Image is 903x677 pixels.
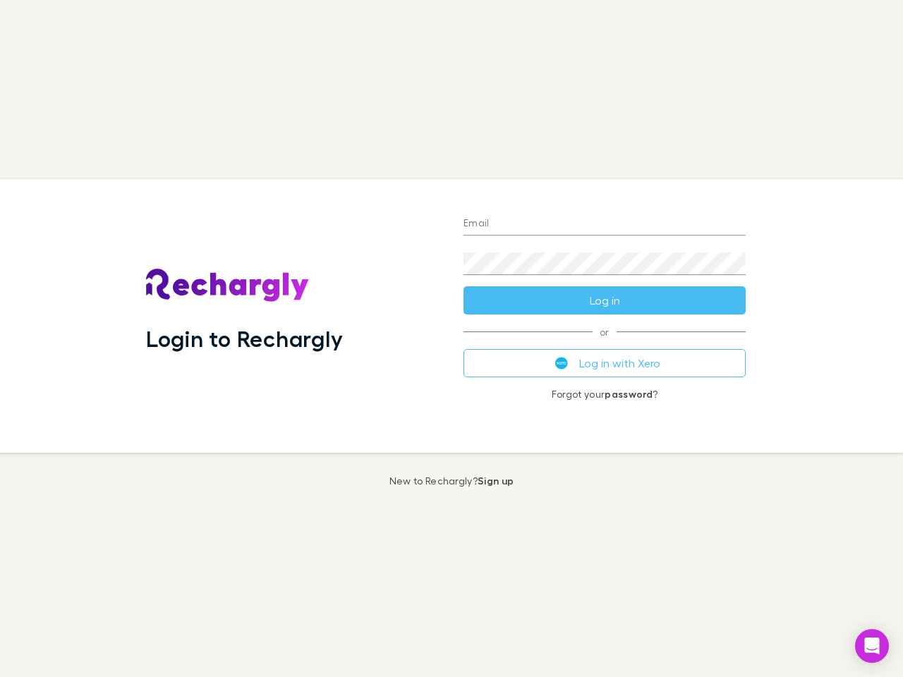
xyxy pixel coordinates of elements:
div: Open Intercom Messenger [855,629,889,663]
h1: Login to Rechargly [146,325,343,352]
p: Forgot your ? [463,389,746,400]
button: Log in with Xero [463,349,746,377]
a: Sign up [478,475,514,487]
img: Xero's logo [555,357,568,370]
img: Rechargly's Logo [146,269,310,303]
a: password [605,388,653,400]
p: New to Rechargly? [389,475,514,487]
button: Log in [463,286,746,315]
